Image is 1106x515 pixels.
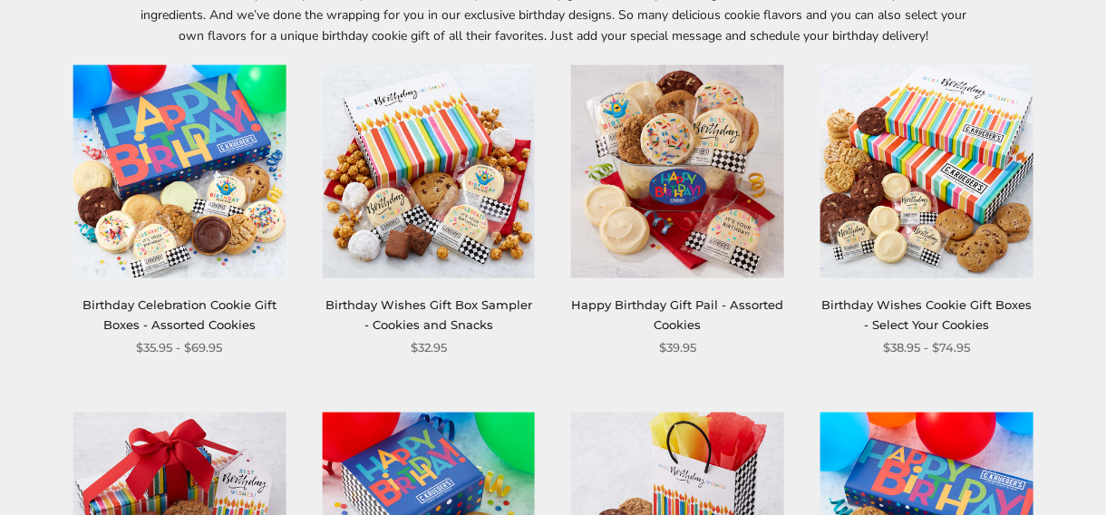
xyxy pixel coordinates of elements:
[136,338,222,357] span: $35.95 - $69.95
[82,297,276,331] a: Birthday Celebration Cookie Gift Boxes - Assorted Cookies
[883,338,970,357] span: $38.95 - $74.95
[325,297,532,331] a: Birthday Wishes Gift Box Sampler - Cookies and Snacks
[571,64,784,277] img: Happy Birthday Gift Pail - Assorted Cookies
[820,64,1033,277] img: Birthday Wishes Cookie Gift Boxes - Select Your Cookies
[322,64,535,277] img: Birthday Wishes Gift Box Sampler - Cookies and Snacks
[659,338,696,357] span: $39.95
[821,297,1032,331] a: Birthday Wishes Cookie Gift Boxes - Select Your Cookies
[73,64,286,277] img: Birthday Celebration Cookie Gift Boxes - Assorted Cookies
[411,338,447,357] span: $32.95
[571,297,783,331] a: Happy Birthday Gift Pail - Assorted Cookies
